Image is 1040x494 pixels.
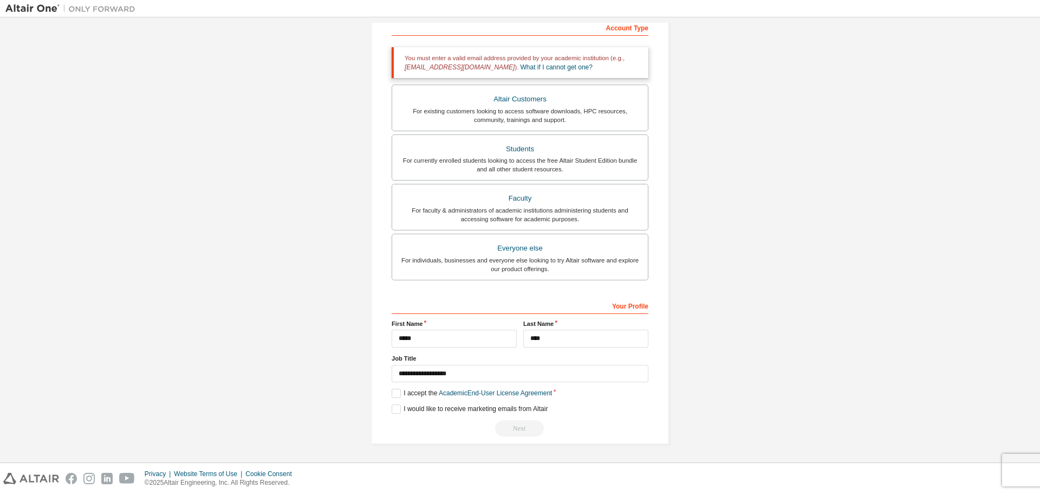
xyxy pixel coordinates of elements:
span: [EMAIL_ADDRESS][DOMAIN_NAME] [405,63,515,71]
label: Last Name [523,319,648,328]
label: I would like to receive marketing emails from Altair [392,405,548,414]
div: Faculty [399,191,641,206]
a: Academic End-User License Agreement [439,389,552,397]
div: Students [399,142,641,157]
img: linkedin.svg [101,473,113,484]
img: facebook.svg [66,473,77,484]
p: © 2025 Altair Engineering, Inc. All Rights Reserved. [145,478,298,487]
div: Website Terms of Use [174,470,245,478]
div: Your Profile [392,297,648,314]
img: altair_logo.svg [3,473,59,484]
div: Account Type [392,18,648,36]
img: youtube.svg [119,473,135,484]
label: Job Title [392,354,648,363]
img: Altair One [5,3,141,14]
div: Cookie Consent [245,470,298,478]
div: For currently enrolled students looking to access the free Altair Student Edition bundle and all ... [399,156,641,174]
img: instagram.svg [83,473,95,484]
div: You need to provide your academic email [392,420,648,437]
div: For existing customers looking to access software downloads, HPC resources, community, trainings ... [399,107,641,124]
div: For faculty & administrators of academic institutions administering students and accessing softwa... [399,206,641,223]
div: Privacy [145,470,174,478]
div: You must enter a valid email address provided by your academic institution (e.g., ). [392,47,648,78]
a: What if I cannot get one? [521,63,593,71]
label: First Name [392,319,517,328]
div: For individuals, businesses and everyone else looking to try Altair software and explore our prod... [399,256,641,273]
div: Altair Customers [399,92,641,107]
div: Everyone else [399,241,641,256]
label: I accept the [392,389,552,398]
